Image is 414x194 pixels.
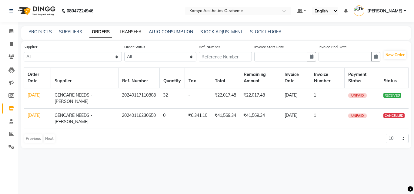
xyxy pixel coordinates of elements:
span: [PERSON_NAME] [367,8,402,14]
a: AUTO CONSUMPTION [149,29,193,35]
a: PRODUCTS [28,29,52,35]
a: SUPPLIERS [59,29,82,35]
span: UNPAID [348,113,367,118]
td: GENCARE NEEDS - [PERSON_NAME] [51,109,118,129]
td: ₹6,341.10 [185,109,211,129]
th: Quantity [159,68,185,88]
span: 1 [314,92,316,98]
a: ORDERS [89,27,112,38]
th: Status [380,68,408,88]
a: TRANSFER [119,29,142,35]
span: 1 [314,113,316,118]
th: Ref. Number [118,68,159,88]
img: Dr Tanvi Ahmed [354,5,364,16]
span: RECEIVED [383,93,401,98]
label: Invoice Start Date [254,44,284,50]
td: 0 [159,109,185,129]
th: Invoice Date [281,68,310,88]
td: ₹41,569.34 [211,109,240,129]
label: Supplier [24,44,37,50]
th: Remaining Amount [240,68,281,88]
a: STOCK LEDGER [250,29,282,35]
a: STOCK ADJUSTMENT [200,29,243,35]
span: CANCELLED [383,113,405,118]
label: Invoice End Date [319,44,347,50]
a: [DATE] [28,92,41,98]
td: GENCARE NEEDS - [PERSON_NAME] [51,88,118,109]
th: Payment Status [345,68,380,88]
td: 20240116230650 [118,109,159,129]
td: - [185,88,211,109]
td: ₹22,017.48 [240,88,281,109]
th: Invoice Number [310,68,344,88]
th: Supplier [51,68,118,88]
th: Tax [185,68,211,88]
b: 08047224946 [67,2,93,19]
span: UNPAID [348,93,367,98]
img: logo [15,2,57,19]
td: [DATE] [281,88,310,109]
label: Ref. Number [199,44,220,50]
th: Total [211,68,240,88]
a: [DATE] [28,113,41,118]
td: [DATE] [281,109,310,129]
td: ₹41,569.34 [240,109,281,129]
td: 32 [159,88,185,109]
th: Order Date [24,68,51,88]
button: New Order [384,51,406,59]
input: Reference Number [199,52,252,61]
td: 20240117110808 [118,88,159,109]
label: Order Status [124,44,145,50]
td: ₹22,017.48 [211,88,240,109]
